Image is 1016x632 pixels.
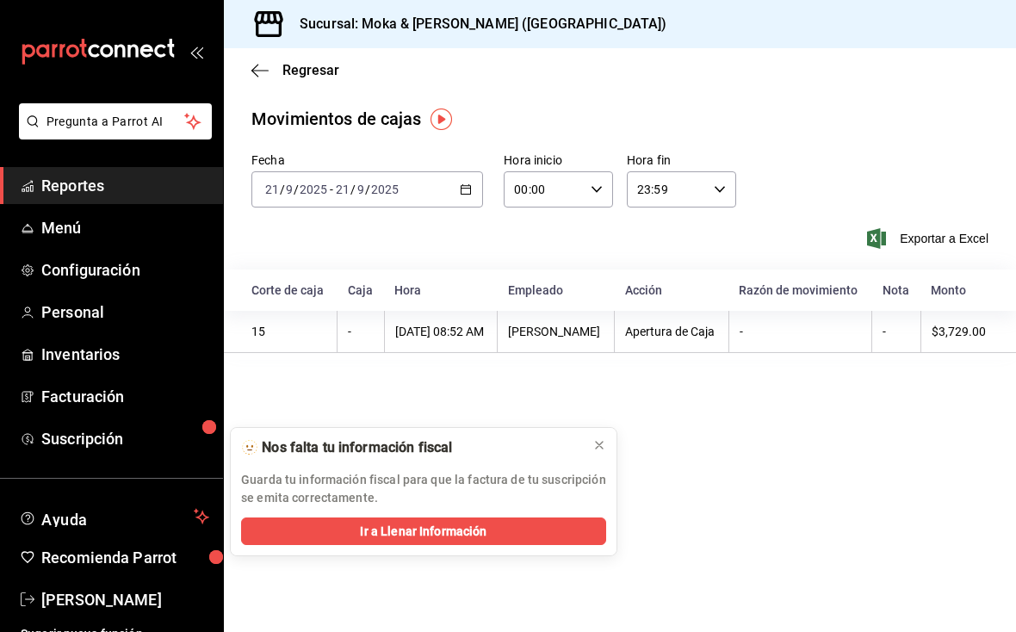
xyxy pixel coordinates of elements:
span: Pregunta a Parrot AI [46,113,185,131]
div: Razón de movimiento [739,283,862,297]
span: [PERSON_NAME] [41,588,209,611]
span: Regresar [282,62,339,78]
div: $3,729.00 [932,325,988,338]
input: -- [356,183,365,196]
input: ---- [299,183,328,196]
div: 🫥 Nos falta tu información fiscal [241,438,579,457]
input: -- [285,183,294,196]
button: Exportar a Excel [870,228,988,249]
div: - [740,325,862,338]
span: Suscripción [41,427,209,450]
a: Pregunta a Parrot AI [12,125,212,143]
button: open_drawer_menu [189,45,203,59]
div: Caja [348,283,375,297]
span: Personal [41,301,209,324]
label: Hora fin [627,154,736,166]
img: Tooltip marker [431,108,452,130]
span: Recomienda Parrot [41,546,209,569]
div: Corte de caja [251,283,327,297]
span: / [280,183,285,196]
input: ---- [370,183,400,196]
div: Acción [625,283,719,297]
div: Movimientos de cajas [251,106,422,132]
div: Monto [931,283,988,297]
span: Menú [41,216,209,239]
span: Ir a Llenar Información [360,523,486,541]
div: [DATE] 08:52 AM [395,325,487,338]
div: Empleado [508,283,604,297]
input: -- [335,183,350,196]
div: 15 [251,325,326,338]
p: Guarda tu información fiscal para que la factura de tu suscripción se emita correctamente. [241,471,606,507]
span: / [294,183,299,196]
span: Reportes [41,174,209,197]
h3: Sucursal: Moka & [PERSON_NAME] ([GEOGRAPHIC_DATA]) [286,14,667,34]
label: Fecha [251,154,483,166]
input: -- [264,183,280,196]
div: - [883,325,910,338]
span: - [330,183,333,196]
button: Regresar [251,62,339,78]
label: Hora inicio [504,154,613,166]
span: / [350,183,356,196]
span: Configuración [41,258,209,282]
span: Facturación [41,385,209,408]
div: Hora [394,283,487,297]
span: / [365,183,370,196]
div: [PERSON_NAME] [508,325,604,338]
div: Apertura de Caja [625,325,718,338]
div: Nota [883,283,911,297]
span: Inventarios [41,343,209,366]
button: Pregunta a Parrot AI [19,103,212,139]
button: Ir a Llenar Información [241,517,606,545]
div: - [348,325,374,338]
span: Ayuda [41,506,187,527]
